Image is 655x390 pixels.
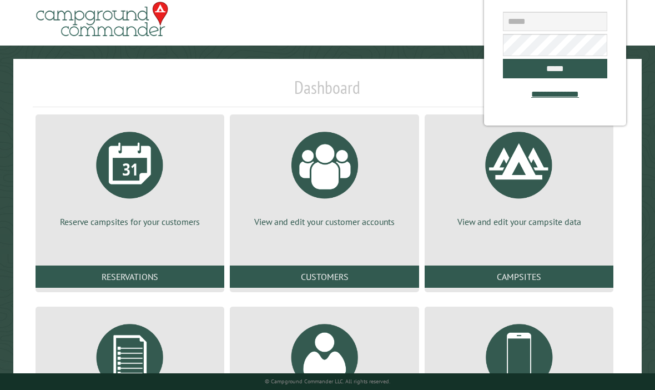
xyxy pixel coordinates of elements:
a: Customers [230,266,419,288]
a: View and edit your campsite data [438,123,600,228]
p: View and edit your customer accounts [243,216,405,228]
p: Reserve campsites for your customers [49,216,211,228]
p: View and edit your campsite data [438,216,600,228]
a: Reservations [36,266,224,288]
a: Campsites [425,266,613,288]
small: © Campground Commander LLC. All rights reserved. [265,378,390,385]
a: View and edit your customer accounts [243,123,405,228]
a: Reserve campsites for your customers [49,123,211,228]
h1: Dashboard [33,77,622,107]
